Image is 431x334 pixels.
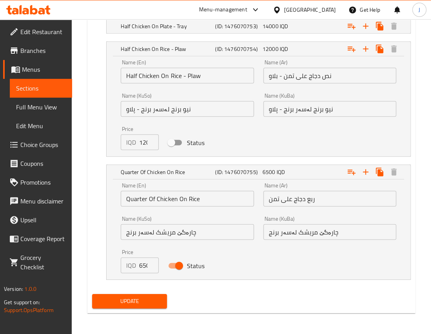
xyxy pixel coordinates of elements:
[20,196,66,206] span: Menu disclaimer
[373,42,387,56] button: Clone new choice
[344,165,359,179] button: Add choice group
[121,191,254,207] input: Enter name En
[280,21,288,31] span: IQD
[4,297,40,307] span: Get support on:
[284,5,336,14] div: [GEOGRAPHIC_DATA]
[121,22,212,30] h5: Half Chicken On Plate - Tray
[359,42,373,56] button: Add new choice
[126,138,136,147] p: IQD
[276,167,284,177] span: IQD
[16,121,66,131] span: Edit Menu
[263,191,396,207] input: Enter name Ar
[16,83,66,93] span: Sections
[20,234,66,243] span: Coverage Report
[187,138,204,147] span: Status
[3,229,72,248] a: Coverage Report
[139,258,159,273] input: Please enter price
[263,44,279,54] span: 12000
[4,305,54,315] a: Support.OpsPlatform
[3,41,72,60] a: Branches
[344,42,359,56] button: Add choice group
[126,261,136,270] p: IQD
[10,116,72,135] a: Edit Menu
[3,248,72,276] a: Grocery Checklist
[3,173,72,192] a: Promotions
[107,19,410,33] div: Expand
[107,42,410,56] div: Expand
[359,165,373,179] button: Add new choice
[215,22,259,30] h5: (ID: 1476070753)
[98,296,161,306] span: Update
[373,165,387,179] button: Clone new choice
[107,165,410,179] div: Expand
[373,19,387,33] button: Clone new choice
[3,211,72,229] a: Upsell
[20,253,66,272] span: Grocery Checklist
[199,5,247,15] div: Menu-management
[263,101,396,117] input: Enter name KuBa
[20,140,66,149] span: Choice Groups
[121,224,254,240] input: Enter name KuSo
[121,168,212,176] h5: Quarter Of Chicken On Rice
[139,134,159,150] input: Please enter price
[263,21,279,31] span: 14000
[387,165,401,179] button: Delete Quarter Of Chicken On Rice
[3,192,72,211] a: Menu disclaimer
[187,261,204,270] span: Status
[20,159,66,168] span: Coupons
[263,167,275,177] span: 6500
[215,168,259,176] h5: (ID: 1476070755)
[418,5,420,14] span: J
[92,294,167,309] button: Update
[121,68,254,83] input: Enter name En
[387,42,401,56] button: Delete Half Chicken On Rice - Plaw
[4,284,23,294] span: Version:
[263,68,396,83] input: Enter name Ar
[3,154,72,173] a: Coupons
[3,135,72,154] a: Choice Groups
[263,224,396,240] input: Enter name KuBa
[121,45,212,53] h5: Half Chicken On Rice - Plaw
[280,44,288,54] span: IQD
[387,19,401,33] button: Delete Half Chicken On Plate - Tray
[3,22,72,41] a: Edit Restaurant
[24,284,36,294] span: 1.0.0
[10,79,72,98] a: Sections
[3,60,72,79] a: Menus
[20,178,66,187] span: Promotions
[22,65,66,74] span: Menus
[20,46,66,55] span: Branches
[20,27,66,36] span: Edit Restaurant
[10,98,72,116] a: Full Menu View
[16,102,66,112] span: Full Menu View
[215,45,259,53] h5: (ID: 1476070754)
[359,19,373,33] button: Add new choice
[344,19,359,33] button: Add choice group
[20,215,66,225] span: Upsell
[121,101,254,117] input: Enter name KuSo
